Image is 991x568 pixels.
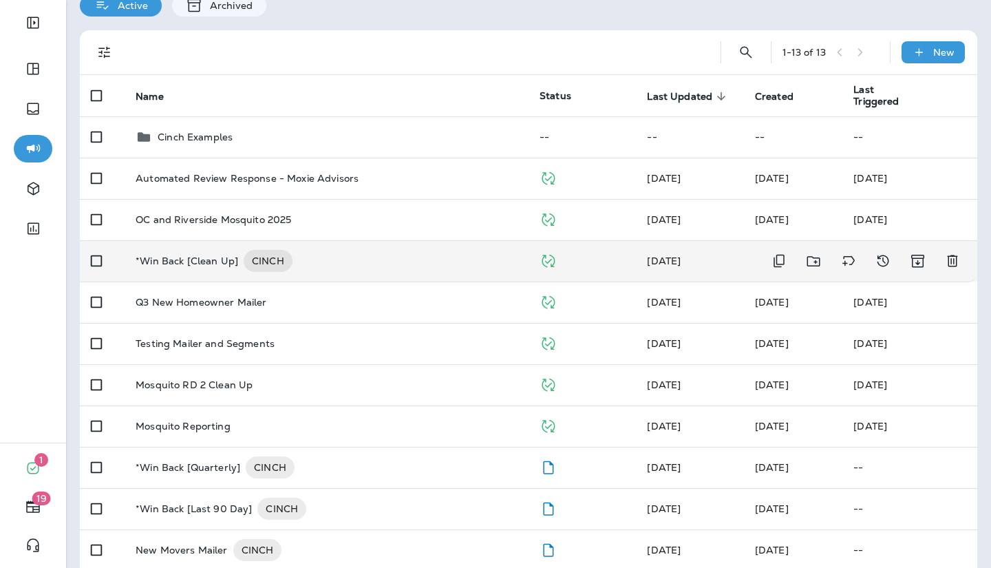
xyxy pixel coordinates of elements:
p: Testing Mailer and Segments [136,338,275,349]
div: CINCH [246,456,295,478]
p: *Win Back [Last 90 Day] [136,498,252,520]
p: OC and Riverside Mosquito 2025 [136,214,291,225]
p: Automated Review Response - Moxie Advisors [136,173,359,184]
button: Delete [939,247,966,275]
span: Jason Munk [755,461,789,474]
button: Search Journeys [732,39,760,66]
td: [DATE] [842,406,977,447]
p: *Win Back [Quarterly] [136,456,240,478]
td: -- [744,116,842,158]
span: Draft [540,501,557,514]
span: Name [136,91,164,103]
span: Shannon Davis [647,172,681,185]
span: Jason Munk [755,420,789,432]
span: Published [540,336,557,348]
span: Jason Munk [755,213,789,226]
span: CINCH [244,254,292,268]
button: Filters [91,39,118,66]
span: 1 [34,453,48,467]
p: Mosquito Reporting [136,421,231,432]
span: Last Triggered [853,84,926,107]
div: CINCH [244,250,292,272]
span: Jason Munk [755,296,789,308]
span: Jason Munk [647,461,681,474]
span: Name [136,90,182,103]
span: Jason Munk [647,255,681,267]
span: Created [755,91,793,103]
td: [DATE] [842,199,977,240]
span: Jason Munk [647,296,681,308]
button: Archive [904,247,932,275]
span: 19 [32,492,51,505]
button: 19 [14,493,52,520]
span: Draft [540,460,557,472]
span: Priscilla Valverde [755,172,789,185]
span: Status [540,90,571,102]
span: Jason Munk [755,544,789,556]
span: CINCH [257,502,306,516]
div: CINCH [233,539,282,561]
p: New Movers Mailer [136,539,227,561]
span: Published [540,253,557,266]
p: -- [853,462,966,473]
span: Last Triggered [853,84,908,107]
button: 1 [14,454,52,482]
span: Published [540,419,557,431]
button: View Changelog [869,247,897,275]
td: -- [636,116,743,158]
p: Cinch Examples [158,132,233,143]
span: Published [540,377,557,390]
span: Published [540,212,557,224]
div: CINCH [257,498,306,520]
td: [DATE] [842,323,977,364]
p: -- [853,503,966,514]
td: [DATE] [842,158,977,199]
span: Published [540,295,557,307]
button: Expand Sidebar [14,9,52,36]
span: Published [540,171,557,183]
span: Jason Munk [755,379,789,391]
p: -- [853,545,966,556]
span: Jason Munk [647,420,681,432]
p: New [933,47,955,58]
span: Last Updated [647,91,712,103]
td: [DATE] [842,364,977,406]
span: CINCH [246,461,295,474]
span: CINCH [233,543,282,557]
p: Q3 New Homeowner Mailer [136,297,266,308]
span: Jason Munk [647,544,681,556]
p: *Win Back [Clean Up] [136,250,238,272]
button: Move to folder [800,247,828,275]
span: Jason Munk [647,379,681,391]
span: Jason Munk [647,503,681,515]
span: Jason Munk [755,337,789,350]
button: Duplicate [765,247,793,275]
span: Draft [540,543,557,555]
td: [DATE] [842,282,977,323]
span: Jason Munk [755,503,789,515]
span: Last Updated [647,90,730,103]
span: Jason Munk [647,213,681,226]
button: Add tags [835,247,862,275]
span: Jason Munk [647,337,681,350]
td: -- [529,116,636,158]
span: Created [755,90,811,103]
p: Mosquito RD 2 Clean Up [136,379,253,390]
td: -- [842,116,977,158]
div: 1 - 13 of 13 [782,47,826,58]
